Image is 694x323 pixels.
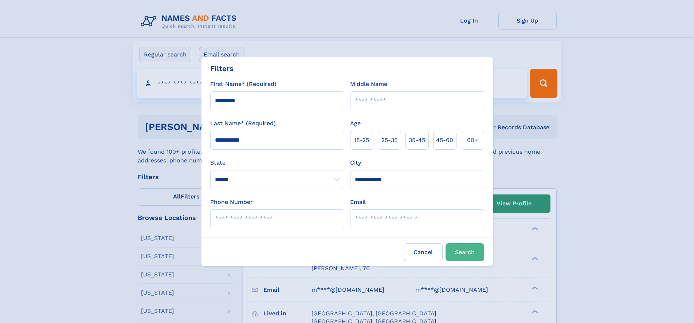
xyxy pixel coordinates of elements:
label: Age [350,119,361,128]
label: Email [350,198,366,206]
span: 45‑60 [436,136,453,145]
label: Phone Number [210,198,253,206]
label: Cancel [404,243,443,261]
label: State [210,158,344,167]
span: 18‑25 [354,136,369,145]
div: Filters [210,63,234,74]
label: Last Name* (Required) [210,119,276,128]
span: 35‑45 [409,136,425,145]
label: First Name* (Required) [210,80,277,88]
span: 60+ [467,136,478,145]
label: City [350,158,361,167]
span: 25‑35 [381,136,397,145]
label: Middle Name [350,80,387,88]
button: Search [446,243,484,261]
